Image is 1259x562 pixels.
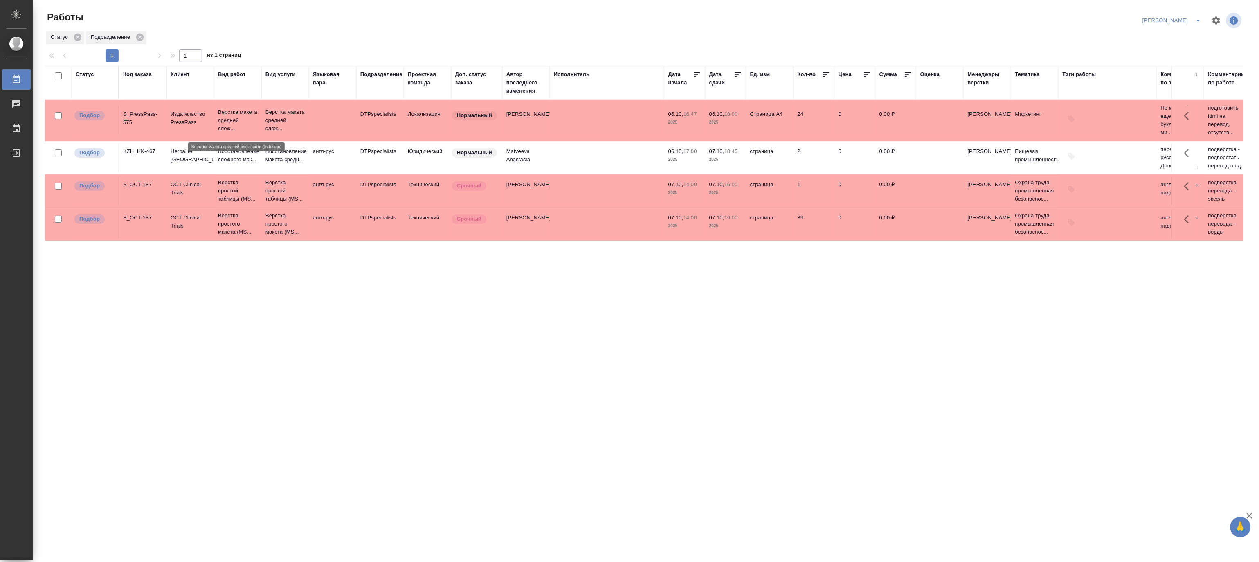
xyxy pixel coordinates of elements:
td: страница [746,210,794,238]
button: Здесь прячутся важные кнопки [1179,176,1199,196]
button: Добавить тэги [1063,147,1081,165]
td: 24 [794,106,834,135]
p: 07.10, [668,181,683,187]
p: Нормальный [457,111,492,120]
p: 2025 [668,222,701,230]
p: Маркетинг [1015,110,1054,118]
div: Исполнитель [554,70,590,79]
p: англ-рус Сдать надо 07.10 [1161,181,1200,197]
p: 17:00 [683,148,697,154]
p: 07.10, [709,214,724,221]
p: 16:00 [724,214,738,221]
td: 0 [834,210,875,238]
button: Добавить тэги [1063,214,1081,232]
span: Работы [45,11,83,24]
div: Вид услуги [265,70,296,79]
td: DTPspecialists [356,143,404,172]
p: 16:00 [724,181,738,187]
p: подверстка перевода - эксель [1208,178,1248,203]
td: Технический [404,210,451,238]
p: OCT Clinical Trials [171,214,210,230]
p: 07.10, [668,214,683,221]
td: 0 [834,106,875,135]
p: Верстка макета средней слож... [218,108,257,133]
p: Подбор [79,111,100,120]
p: Издательство PressPass [171,110,210,126]
td: 0,00 ₽ [875,176,916,205]
div: Сумма [879,70,897,79]
td: [PERSON_NAME] [502,106,550,135]
p: Верстка простой таблицы (MS... [218,178,257,203]
td: 0,00 ₽ [875,210,916,238]
td: 0 [834,143,875,172]
div: Клиент [171,70,189,79]
td: страница [746,176,794,205]
p: Подразделение [91,33,133,41]
td: 2 [794,143,834,172]
p: Срочный [457,215,481,223]
div: Доп. статус заказа [455,70,498,87]
td: Локализация [404,106,451,135]
div: Вид работ [218,70,246,79]
p: 14:00 [683,214,697,221]
div: Можно подбирать исполнителей [74,110,114,121]
td: Matveeva Anastasia [502,143,550,172]
p: 14:00 [683,181,697,187]
div: Оценка [920,70,940,79]
p: 07.10, [709,181,724,187]
p: Нормальный [457,149,492,157]
p: Не могли бы еще тот же буклет (там ми... [1161,104,1200,137]
div: S_PressPass-575 [123,110,162,126]
td: [PERSON_NAME] [502,210,550,238]
div: S_OCT-187 [123,214,162,222]
td: Страница А4 [746,106,794,135]
td: 39 [794,210,834,238]
p: 2025 [668,118,701,126]
p: Подбор [79,215,100,223]
td: 0,00 ₽ [875,143,916,172]
p: подготовить idml на перевод, отсутств... [1208,104,1248,137]
p: Статус [51,33,71,41]
td: англ-рус [309,176,356,205]
div: Код заказа [123,70,152,79]
span: из 1 страниц [207,50,241,62]
div: Статус [76,70,94,79]
td: Юридический [404,143,451,172]
p: Подбор [79,149,100,157]
p: Охрана труда, промышленная безопаснос... [1015,212,1054,236]
button: Здесь прячутся важные кнопки [1179,106,1199,126]
p: 2025 [709,118,742,126]
div: Тэги работы [1063,70,1096,79]
p: 06.10, [709,111,724,117]
p: Верстка макета средней слож... [265,108,305,133]
p: Восстановление сложного мак... [218,147,257,164]
p: 06.10, [668,111,683,117]
td: DTPspecialists [356,106,404,135]
p: перевод на русский язык. Дополнитель... [1161,145,1200,170]
div: Ед. изм [750,70,770,79]
div: Кол-во [798,70,816,79]
div: Тематика [1015,70,1040,79]
p: OCT Clinical Trials [171,181,210,197]
div: Комментарии по работе [1208,70,1248,87]
p: Верстка простой таблицы (MS... [265,178,305,203]
td: [PERSON_NAME] [502,176,550,205]
p: Верстка простого макета (MS... [265,212,305,236]
td: DTPspecialists [356,176,404,205]
button: Здесь прячутся важные кнопки [1179,210,1199,229]
p: 2025 [668,189,701,197]
p: 10:45 [724,148,738,154]
p: Верстка простого макета (MS... [218,212,257,236]
p: [PERSON_NAME] [968,147,1007,156]
p: 18:00 [724,111,738,117]
button: 🙏 [1230,517,1251,537]
p: Срочный [457,182,481,190]
p: 2025 [709,156,742,164]
td: страница [746,143,794,172]
td: 0,00 ₽ [875,106,916,135]
p: 07.10, [709,148,724,154]
div: Дата сдачи [709,70,734,87]
p: 2025 [709,189,742,197]
p: [PERSON_NAME] [968,214,1007,222]
div: Подразделение [360,70,402,79]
